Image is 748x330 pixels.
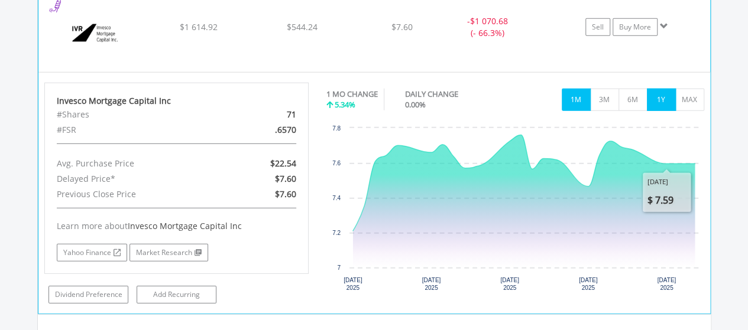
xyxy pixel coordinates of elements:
[391,21,413,32] span: $7.60
[219,122,305,138] div: .6570
[332,195,341,201] text: 7.4
[332,160,341,166] text: 7.6
[48,122,219,138] div: #FSR
[585,18,610,36] a: Sell
[405,89,500,100] div: DAILY CHANGE
[48,107,219,122] div: #Shares
[57,244,127,262] a: Yahoo Finance
[57,95,297,107] div: Invesco Mortgage Capital Inc
[335,99,355,110] span: 5.34%
[675,89,704,111] button: MAX
[422,277,441,291] text: [DATE] 2025
[500,277,519,291] text: [DATE] 2025
[275,173,296,184] span: $7.60
[128,220,242,231] span: Invesco Mortgage Capital Inc
[443,15,532,39] div: - (- 66.3%)
[405,99,426,110] span: 0.00%
[326,122,704,299] svg: Interactive chart
[344,277,362,291] text: [DATE] 2025
[579,277,598,291] text: [DATE] 2025
[287,21,318,32] span: $544.24
[48,286,128,303] a: Dividend Preference
[326,122,704,299] div: Chart. Highcharts interactive chart.
[180,21,218,32] span: $1 614.92
[48,187,219,202] div: Previous Close Price
[57,220,297,232] div: Learn more about
[332,230,341,236] text: 7.2
[219,107,305,122] div: 71
[129,244,208,262] a: Market Research
[470,15,508,27] span: $1 070.68
[613,18,658,36] a: Buy More
[48,171,219,187] div: Delayed Price*
[48,156,219,171] div: Avg. Purchase Price
[137,286,216,303] a: Add Recurring
[332,125,341,132] text: 7.8
[562,89,591,111] button: 1M
[619,89,647,111] button: 6M
[326,89,378,100] div: 1 MO CHANGE
[270,158,296,169] span: $22.54
[658,277,676,291] text: [DATE] 2025
[337,264,341,271] text: 7
[275,188,296,200] span: $7.60
[590,89,619,111] button: 3M
[647,89,676,111] button: 1Y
